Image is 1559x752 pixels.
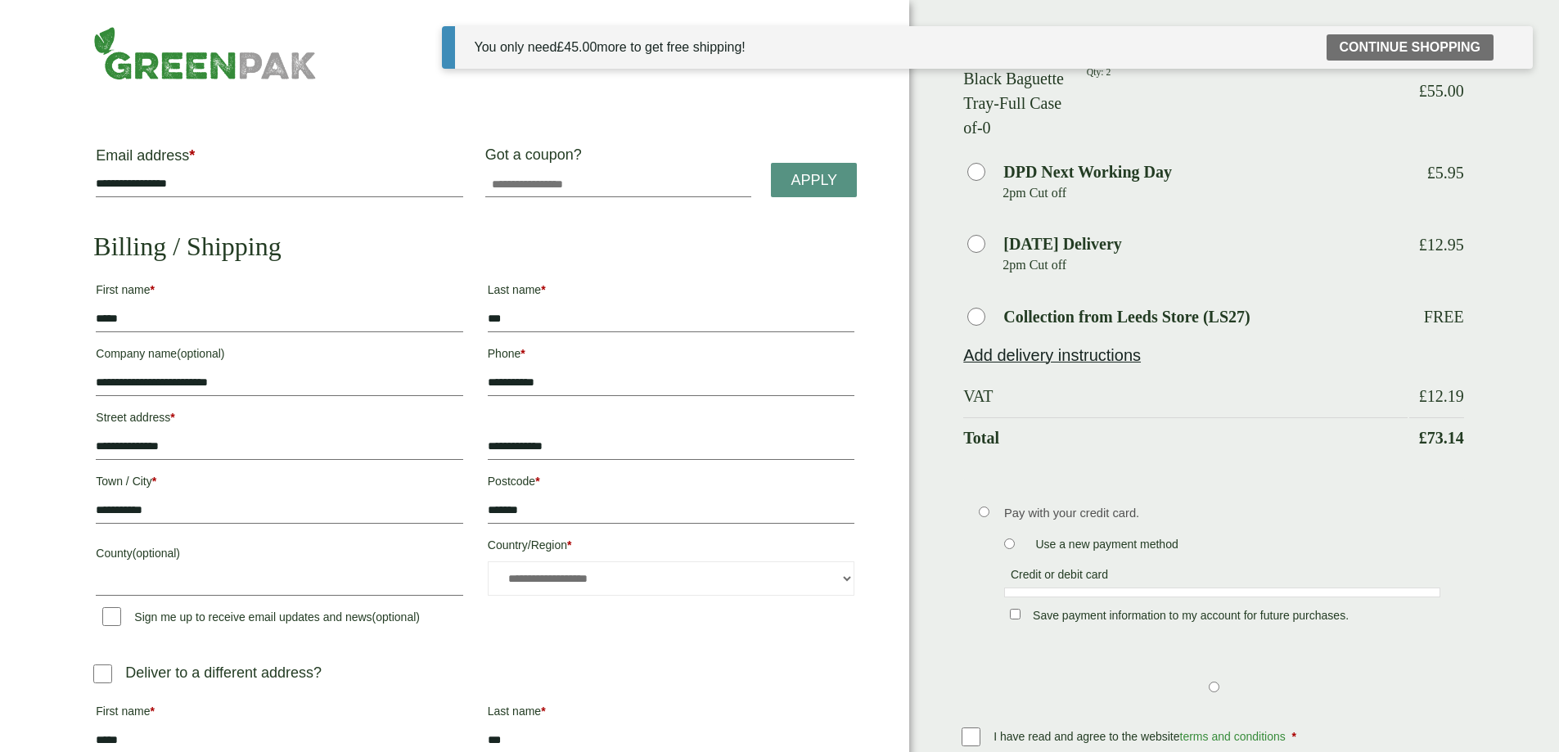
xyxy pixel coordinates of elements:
img: GreenPak Supplies [93,26,317,80]
a: Continue shopping [1327,34,1494,61]
label: Company name [96,342,462,370]
a: terms and conditions [1180,730,1286,743]
label: Last name [488,278,854,306]
abbr: required [520,347,525,360]
label: Credit or debit card [1004,568,1115,586]
label: County [96,542,462,570]
label: First name [96,700,462,727]
span: (optional) [372,610,420,624]
span: 45.00 [556,40,597,54]
input: Sign me up to receive email updates and news(optional) [102,607,121,626]
span: Apply [791,172,837,190]
label: Street address [96,406,462,434]
abbr: required [541,705,545,718]
label: Got a coupon? [485,146,588,171]
label: Email address [96,148,462,171]
bdi: 55.00 [1419,82,1464,100]
bdi: 5.95 [1427,164,1464,182]
p: Deliver to a different address? [125,662,322,684]
label: Country/Region [488,534,854,561]
h2: Billing / Shipping [93,231,857,262]
label: First name [96,278,462,306]
abbr: required [189,147,195,164]
p: Free [1424,307,1464,326]
span: (optional) [133,547,180,560]
abbr: required [1292,730,1296,743]
p: 2pm Cut off [1003,253,1407,277]
span: £ [1427,164,1435,182]
th: VAT [963,376,1407,416]
bdi: 12.19 [1419,387,1464,405]
p: 2pm Cut off [1003,181,1407,205]
label: [DATE] Delivery [1003,236,1122,252]
th: Total [963,417,1407,457]
span: £ [1419,429,1427,447]
a: Apply [771,163,857,198]
label: Save payment information to my account for future purchases. [1026,609,1355,627]
abbr: required [150,705,154,718]
label: Use a new payment method [1029,538,1184,556]
label: Last name [488,700,854,727]
p: Pay with your credit card. [1004,504,1440,522]
abbr: required [150,283,154,296]
abbr: required [567,538,571,552]
a: Add delivery instructions [963,346,1141,364]
div: You only need more to get free shipping! [475,38,746,57]
abbr: required [170,411,174,424]
label: Postcode [488,470,854,498]
label: Town / City [96,470,462,498]
bdi: 73.14 [1419,429,1464,447]
bdi: 12.95 [1419,236,1464,254]
label: Sign me up to receive email updates and news [96,610,426,628]
abbr: required [152,475,156,488]
label: Collection from Leeds Store (LS27) [1003,308,1250,325]
span: £ [1419,82,1427,100]
span: (optional) [177,347,224,360]
img: Compostable Black Baguette Tray-Full Case of-0 [963,42,1067,140]
span: £ [556,40,564,54]
label: Phone [488,342,854,370]
abbr: required [541,283,545,296]
span: £ [1419,236,1427,254]
label: DPD Next Working Day [1003,164,1172,180]
span: I have read and agree to the website [994,730,1288,743]
abbr: required [535,475,539,488]
span: £ [1419,387,1427,405]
